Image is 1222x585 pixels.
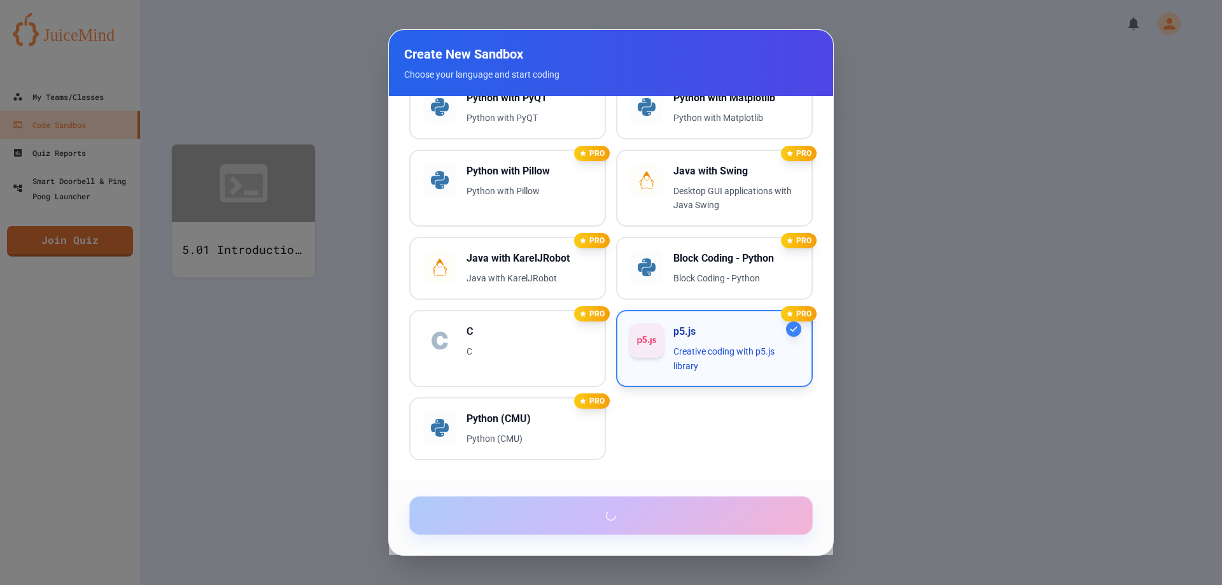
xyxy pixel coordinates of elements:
p: Creative coding with p5.js library [673,344,799,374]
div: PRO [574,306,610,321]
div: PRO [781,146,817,161]
p: C [467,344,592,359]
div: PRO [781,233,817,248]
h3: p5.js [673,324,799,339]
h3: Block Coding - Python [673,251,799,266]
p: Desktop GUI applications with Java Swing [673,184,799,213]
p: Block Coding - Python [673,271,799,286]
h3: C [467,324,592,339]
h3: Python with Matplotlib [673,90,799,106]
p: Python with Matplotlib [673,111,799,125]
h3: Java with Swing [673,164,799,179]
p: Choose your language and start coding [404,68,818,81]
div: PRO [574,393,610,409]
p: Python (CMU) [467,432,592,446]
h3: Python (CMU) [467,411,592,426]
div: PRO [574,233,610,248]
div: PRO [781,306,817,321]
p: Python with PyQT [467,111,592,125]
p: Java with KarelJRobot [467,271,592,286]
p: Python with Pillow [467,184,592,199]
h3: Java with KarelJRobot [467,251,592,266]
h2: Create New Sandbox [404,45,818,63]
div: PRO [574,146,610,161]
h3: Python with PyQT [467,90,592,106]
h3: Python with Pillow [467,164,592,179]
